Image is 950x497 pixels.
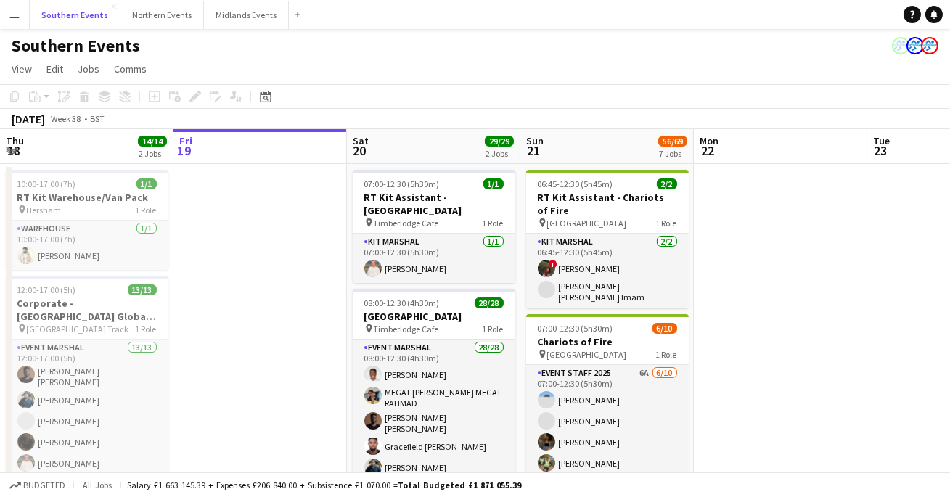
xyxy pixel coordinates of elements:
app-user-avatar: RunThrough Events [892,37,909,54]
span: 20 [351,142,369,159]
app-job-card: 10:00-17:00 (7h)1/1RT Kit Warehouse/Van Pack Hersham1 RoleWarehouse1/110:00-17:00 (7h)[PERSON_NAME] [6,170,168,270]
div: BST [90,113,105,124]
span: Thu [6,134,24,147]
span: Jobs [78,62,99,75]
button: Southern Events [30,1,120,29]
span: 28/28 [475,297,504,308]
span: Tue [873,134,890,147]
span: 23 [871,142,890,159]
h3: [GEOGRAPHIC_DATA] [353,310,515,323]
span: Fri [179,134,192,147]
span: 19 [177,142,192,159]
app-user-avatar: RunThrough Events [921,37,938,54]
span: [GEOGRAPHIC_DATA] Track [27,324,129,334]
span: 13/13 [128,284,157,295]
h3: RT Kit Assistant - [GEOGRAPHIC_DATA] [353,191,515,217]
button: Northern Events [120,1,204,29]
span: 06:45-12:30 (5h45m) [538,178,613,189]
a: Comms [108,59,152,78]
span: 1 Role [656,218,677,229]
span: [GEOGRAPHIC_DATA] [547,218,627,229]
span: Timberlodge Cafe [374,218,439,229]
button: Budgeted [7,477,67,493]
span: 12:00-17:00 (5h) [17,284,76,295]
span: All jobs [80,480,115,490]
app-card-role: Kit Marshal1/107:00-12:30 (5h30m)[PERSON_NAME] [353,234,515,283]
div: Salary £1 663 145.39 + Expenses £206 840.00 + Subsistence £1 070.00 = [127,480,521,490]
h3: RT Kit Warehouse/Van Pack [6,191,168,204]
app-card-role: Warehouse1/110:00-17:00 (7h)[PERSON_NAME] [6,221,168,270]
a: Jobs [72,59,105,78]
span: Sun [526,134,544,147]
a: Edit [41,59,69,78]
span: 1 Role [136,324,157,334]
span: 29/29 [485,136,514,147]
span: 22 [697,142,718,159]
span: 07:00-12:30 (5h30m) [364,178,440,189]
span: View [12,62,32,75]
span: 18 [4,142,24,159]
a: View [6,59,38,78]
span: 21 [524,142,544,159]
span: 07:00-12:30 (5h30m) [538,323,613,334]
span: Week 38 [48,113,84,124]
span: Budgeted [23,480,65,490]
span: 1 Role [656,349,677,360]
span: 1 Role [136,205,157,215]
span: 2/2 [657,178,677,189]
span: Timberlodge Cafe [374,324,439,334]
app-job-card: 07:00-12:30 (5h30m)1/1RT Kit Assistant - [GEOGRAPHIC_DATA] Timberlodge Cafe1 RoleKit Marshal1/107... [353,170,515,283]
div: 2 Jobs [139,148,166,159]
span: ! [549,260,557,268]
div: 2 Jobs [486,148,513,159]
span: 1/1 [136,178,157,189]
h1: Southern Events [12,35,140,57]
button: Midlands Events [204,1,289,29]
span: Edit [46,62,63,75]
span: Sat [353,134,369,147]
span: 1/1 [483,178,504,189]
app-card-role: Kit Marshal2/206:45-12:30 (5h45m)![PERSON_NAME][PERSON_NAME] [PERSON_NAME] Imam [526,234,689,308]
h3: Corporate - [GEOGRAPHIC_DATA] Global 5k [6,297,168,323]
span: Total Budgeted £1 871 055.39 [398,480,521,490]
app-user-avatar: RunThrough Events [906,37,924,54]
h3: Chariots of Fire [526,335,689,348]
app-job-card: 06:45-12:30 (5h45m)2/2RT Kit Assistant - Chariots of Fire [GEOGRAPHIC_DATA]1 RoleKit Marshal2/206... [526,170,689,308]
span: 1 Role [483,218,504,229]
app-job-card: 12:00-17:00 (5h)13/13Corporate - [GEOGRAPHIC_DATA] Global 5k [GEOGRAPHIC_DATA] Track1 RoleEvent M... [6,276,168,490]
h3: RT Kit Assistant - Chariots of Fire [526,191,689,217]
div: 7 Jobs [659,148,687,159]
span: 56/69 [658,136,687,147]
span: 08:00-12:30 (4h30m) [364,297,440,308]
span: [GEOGRAPHIC_DATA] [547,349,627,360]
span: 14/14 [138,136,167,147]
span: Mon [700,134,718,147]
span: Hersham [27,205,62,215]
span: 1 Role [483,324,504,334]
span: 10:00-17:00 (7h) [17,178,76,189]
span: Comms [114,62,147,75]
div: [DATE] [12,112,45,126]
span: 6/10 [652,323,677,334]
